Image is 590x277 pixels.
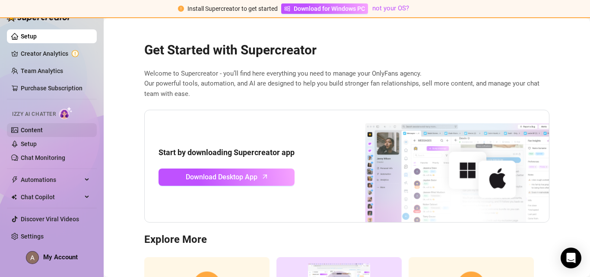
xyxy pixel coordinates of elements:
[333,110,549,223] img: download app
[21,190,82,204] span: Chat Copilot
[186,172,257,182] span: Download Desktop App
[159,169,295,186] a: Download Desktop Apparrow-up
[11,176,18,183] span: thunderbolt
[21,47,90,60] a: Creator Analytics exclamation-circle
[21,33,37,40] a: Setup
[59,107,73,119] img: AI Chatter
[372,4,409,12] a: not your OS?
[144,69,549,99] span: Welcome to Supercreator - you’ll find here everything you need to manage your OnlyFans agency. Ou...
[284,6,290,12] span: windows
[21,67,63,74] a: Team Analytics
[144,42,549,58] h2: Get Started with Supercreator
[43,253,78,261] span: My Account
[561,248,581,268] div: Open Intercom Messenger
[159,148,295,157] strong: Start by downloading Supercreator app
[178,6,184,12] span: exclamation-circle
[294,4,365,13] span: Download for Windows PC
[21,85,82,92] a: Purchase Subscription
[26,252,38,264] img: ACg8ocINSfkJbrvCeRL9lNnCrQNu8fW17aHutyFP_WxrD7cjxkz2BQ=s96-c
[21,127,43,134] a: Content
[260,172,270,181] span: arrow-up
[21,154,65,161] a: Chat Monitoring
[21,140,37,147] a: Setup
[21,173,82,187] span: Automations
[144,233,549,247] h3: Explore More
[281,3,368,14] a: Download for Windows PC
[187,5,278,12] span: Install Supercreator to get started
[21,233,44,240] a: Settings
[12,110,56,118] span: Izzy AI Chatter
[21,216,79,223] a: Discover Viral Videos
[11,194,17,200] img: Chat Copilot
